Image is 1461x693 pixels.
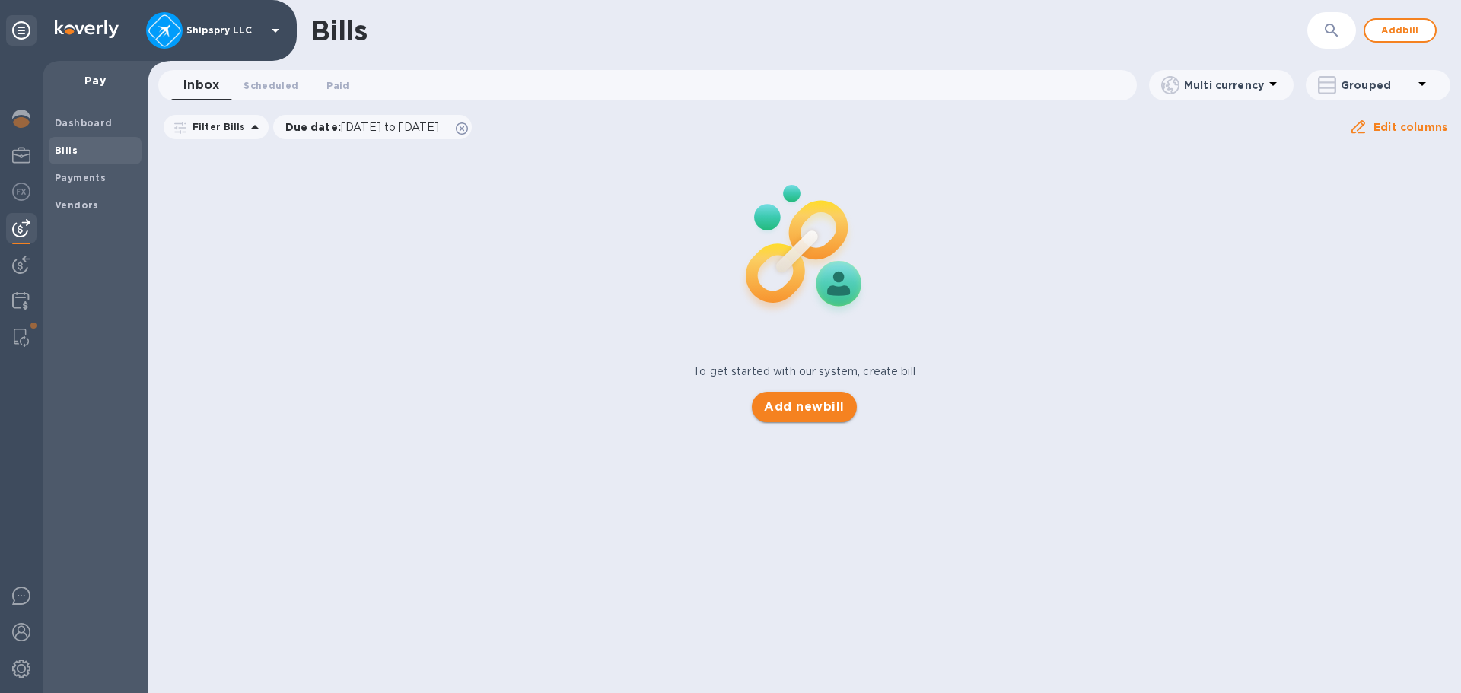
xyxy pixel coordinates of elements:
b: Payments [55,172,106,183]
img: Logo [55,20,119,38]
p: Shipspry LLC [186,25,263,36]
p: To get started with our system, create bill [693,364,915,380]
div: Unpin categories [6,15,37,46]
b: Dashboard [55,117,113,129]
span: Paid [326,78,349,94]
p: Grouped [1341,78,1413,93]
b: Bills [55,145,78,156]
p: Multi currency [1184,78,1264,93]
span: [DATE] to [DATE] [341,121,439,133]
span: Add bill [1377,21,1423,40]
img: My Profile [12,146,30,164]
button: Addbill [1364,18,1437,43]
h1: Bills [310,14,367,46]
button: Add newbill [752,392,856,422]
b: Vendors [55,199,99,211]
img: Credit hub [12,292,30,310]
img: Foreign exchange [12,183,30,201]
span: Add new bill [764,398,844,416]
p: Filter Bills [186,120,246,133]
span: Scheduled [243,78,298,94]
p: Due date : [285,119,447,135]
p: Pay [55,73,135,88]
span: Inbox [183,75,219,96]
div: Due date:[DATE] to [DATE] [273,115,473,139]
u: Edit columns [1373,121,1447,133]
